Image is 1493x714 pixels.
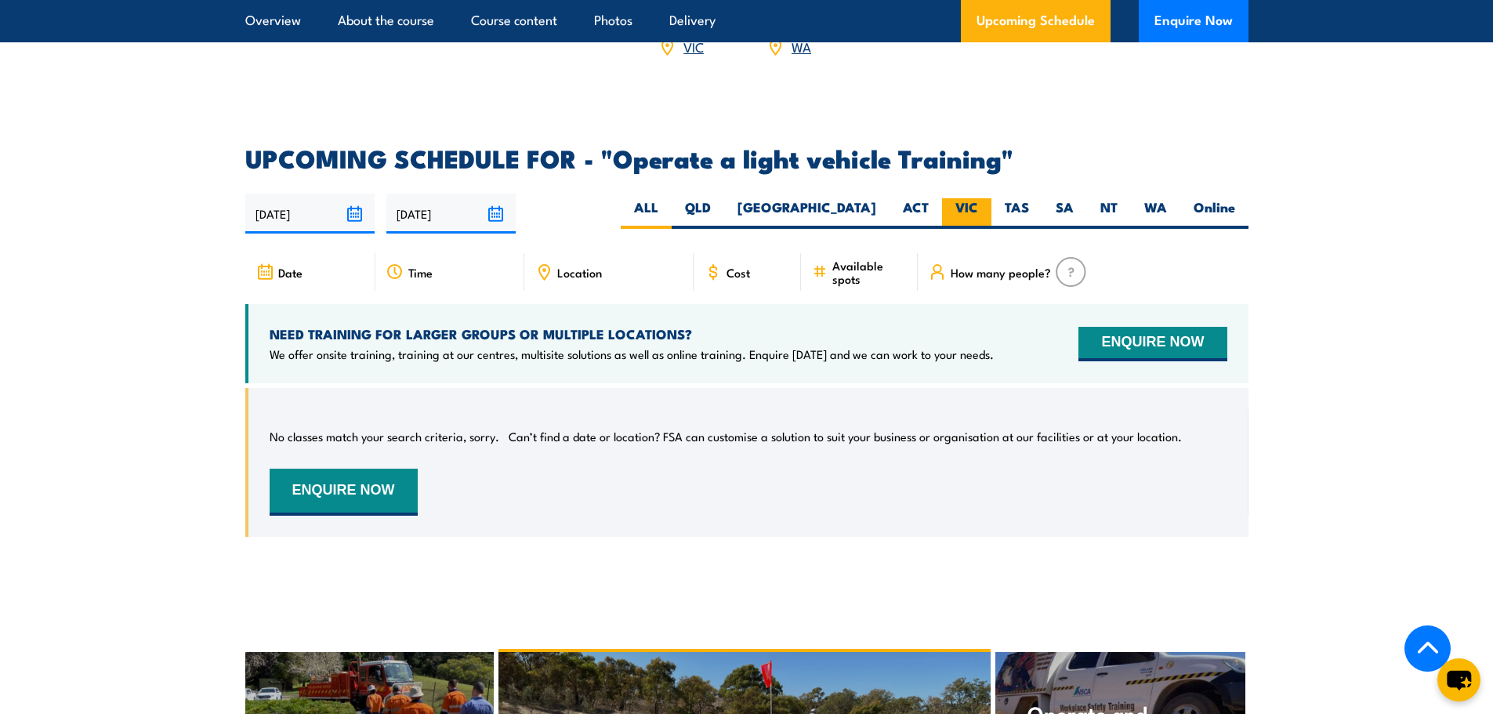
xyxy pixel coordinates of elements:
label: [GEOGRAPHIC_DATA] [724,198,890,229]
span: How many people? [951,266,1051,279]
label: VIC [942,198,991,229]
input: To date [386,194,516,234]
h2: UPCOMING SCHEDULE FOR - "Operate a light vehicle Training" [245,147,1248,169]
label: SA [1042,198,1087,229]
button: ENQUIRE NOW [270,469,418,516]
label: NT [1087,198,1131,229]
input: From date [245,194,375,234]
p: Can’t find a date or location? FSA can customise a solution to suit your business or organisation... [509,429,1182,444]
label: Online [1180,198,1248,229]
label: WA [1131,198,1180,229]
p: We offer onsite training, training at our centres, multisite solutions as well as online training... [270,346,994,362]
span: Time [408,266,433,279]
span: Cost [727,266,750,279]
p: No classes match your search criteria, sorry. [270,429,499,444]
label: QLD [672,198,724,229]
label: TAS [991,198,1042,229]
label: ALL [621,198,672,229]
button: ENQUIRE NOW [1078,327,1227,361]
a: WA [792,37,811,56]
span: Date [278,266,303,279]
button: chat-button [1437,658,1480,701]
label: ACT [890,198,942,229]
span: Available spots [832,259,907,285]
a: VIC [683,37,704,56]
h4: NEED TRAINING FOR LARGER GROUPS OR MULTIPLE LOCATIONS? [270,325,994,343]
span: Location [557,266,602,279]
